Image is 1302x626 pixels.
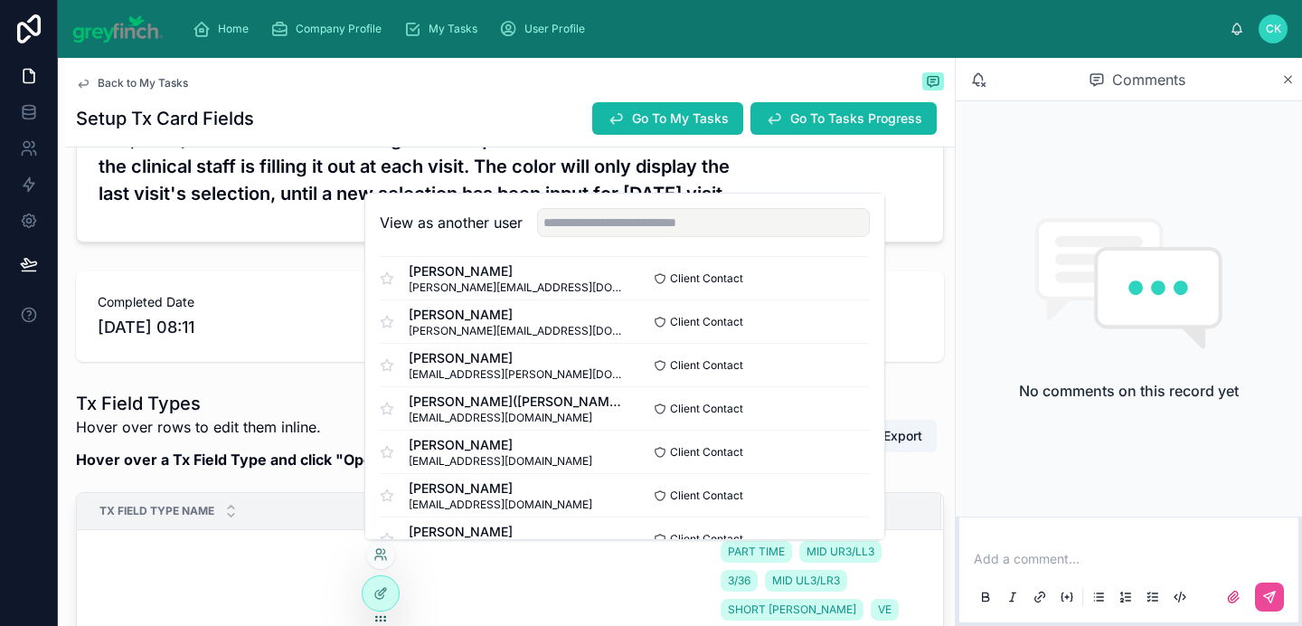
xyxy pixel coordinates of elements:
[409,523,592,541] span: [PERSON_NAME]
[409,262,625,280] span: [PERSON_NAME]
[670,315,743,329] span: Client Contact
[670,271,743,286] span: Client Contact
[1266,22,1281,36] span: CK
[409,349,625,367] span: [PERSON_NAME]
[296,22,382,36] span: Company Profile
[76,451,721,469] strong: Hover over a Tx Field Type and click "Open Details" to easily add multiple TX Field Options.
[494,13,598,45] a: User Profile
[670,488,743,503] span: Client Contact
[670,402,743,416] span: Client Contact
[429,22,477,36] span: My Tasks
[409,479,592,498] span: [PERSON_NAME]
[772,574,840,588] span: MID UL3/LR3
[1019,380,1239,402] h2: No comments on this record yet
[409,306,625,324] span: [PERSON_NAME]
[799,541,882,563] a: MID UR3/LL3
[592,102,743,135] button: Go To My Tasks
[72,14,164,43] img: App logo
[76,391,721,416] h1: Tx Field Types
[409,280,625,295] span: [PERSON_NAME][EMAIL_ADDRESS][DOMAIN_NAME]
[409,367,625,382] span: [EMAIL_ADDRESS][PERSON_NAME][DOMAIN_NAME]
[670,445,743,460] span: Client Contact
[99,99,921,207] h3: The only selections that prompt colors are E, G, F, P (Excellent, Good, Fair, Poor). We recommend...
[728,574,750,588] span: 3/36
[807,545,874,559] span: MID UR3/LL3
[98,315,922,340] span: [DATE] 08:11
[1112,69,1185,90] span: Comments
[632,109,729,128] span: Go To My Tasks
[409,393,625,411] span: [PERSON_NAME]([PERSON_NAME]) [PERSON_NAME]
[878,602,892,617] span: VE
[670,532,743,546] span: Client Contact
[790,109,922,128] span: Go To Tasks Progress
[187,13,261,45] a: Home
[721,599,863,621] a: SHORT [PERSON_NAME]
[728,545,785,559] span: PART TIME
[670,358,743,373] span: Client Contact
[380,212,523,233] h2: View as another user
[98,293,922,311] span: Completed Date
[98,76,188,90] span: Back to My Tasks
[99,504,214,518] span: Tx Field Type Name
[409,324,625,338] span: [PERSON_NAME][EMAIL_ADDRESS][DOMAIN_NAME]
[178,9,1231,49] div: scrollable content
[218,22,249,36] span: Home
[871,599,899,621] a: VE
[750,102,937,135] button: Go To Tasks Progress
[409,498,592,512] span: [EMAIL_ADDRESS][DOMAIN_NAME]
[409,411,625,425] span: [EMAIL_ADDRESS][DOMAIN_NAME]
[409,436,592,454] span: [PERSON_NAME]
[76,416,721,438] p: Hover over rows to edit them inline.
[524,22,585,36] span: User Profile
[409,454,592,469] span: [EMAIL_ADDRESS][DOMAIN_NAME]
[847,420,937,452] button: Export
[728,602,856,617] span: SHORT [PERSON_NAME]
[76,106,254,131] h1: Setup Tx Card Fields
[721,570,758,592] a: 3/36
[398,13,490,45] a: My Tasks
[765,570,847,592] a: MID UL3/LR3
[265,13,394,45] a: Company Profile
[76,76,188,90] a: Back to My Tasks
[721,541,792,563] a: PART TIME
